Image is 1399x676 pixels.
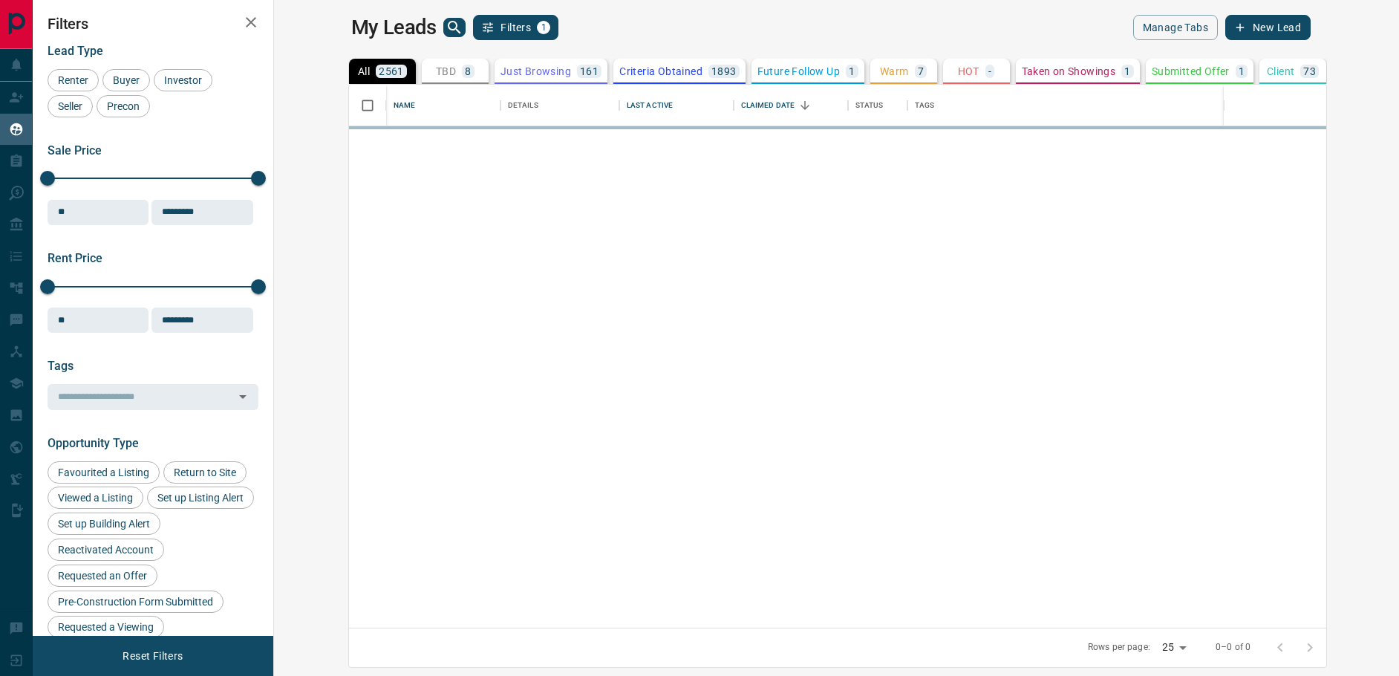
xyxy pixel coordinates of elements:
[915,85,935,126] div: Tags
[1239,66,1245,77] p: 1
[1216,641,1250,654] p: 0–0 of 0
[500,85,619,126] div: Details
[48,359,74,373] span: Tags
[855,85,884,126] div: Status
[473,15,558,40] button: Filters1
[48,487,143,509] div: Viewed a Listing
[918,66,924,77] p: 7
[465,66,471,77] p: 8
[48,591,224,613] div: Pre-Construction Form Submitted
[500,66,571,77] p: Just Browsing
[1088,641,1150,654] p: Rows per page:
[508,85,538,126] div: Details
[1303,66,1316,77] p: 73
[1124,66,1130,77] p: 1
[711,66,737,77] p: 1893
[538,22,549,33] span: 1
[48,95,93,117] div: Seller
[113,643,192,669] button: Reset Filters
[53,74,94,86] span: Renter
[48,461,160,484] div: Favourited a Listing
[48,143,102,157] span: Sale Price
[848,85,907,126] div: Status
[443,18,466,37] button: search button
[795,95,815,116] button: Sort
[1133,15,1218,40] button: Manage Tabs
[48,251,102,265] span: Rent Price
[53,570,152,582] span: Requested an Offer
[48,565,157,587] div: Requested an Offer
[48,616,164,638] div: Requested a Viewing
[958,66,979,77] p: HOT
[734,85,848,126] div: Claimed Date
[379,66,404,77] p: 2561
[386,85,500,126] div: Name
[48,15,258,33] h2: Filters
[53,518,155,530] span: Set up Building Alert
[48,513,160,535] div: Set up Building Alert
[880,66,909,77] p: Warm
[1022,66,1116,77] p: Taken on Showings
[232,386,253,407] button: Open
[48,44,103,58] span: Lead Type
[48,69,99,91] div: Renter
[53,492,138,504] span: Viewed a Listing
[351,16,437,39] h1: My Leads
[1152,66,1230,77] p: Submitted Offer
[988,66,991,77] p: -
[147,487,254,509] div: Set up Listing Alert
[53,544,159,556] span: Reactivated Account
[619,85,734,126] div: Last Active
[394,85,416,126] div: Name
[53,621,159,633] span: Requested a Viewing
[159,74,207,86] span: Investor
[1156,637,1192,658] div: 25
[849,66,855,77] p: 1
[580,66,599,77] p: 161
[619,66,702,77] p: Criteria Obtained
[169,467,241,478] span: Return to Site
[1267,66,1294,77] p: Client
[741,85,795,126] div: Claimed Date
[907,85,1365,126] div: Tags
[53,596,218,608] span: Pre-Construction Form Submitted
[1225,15,1311,40] button: New Lead
[102,69,150,91] div: Buyer
[97,95,150,117] div: Precon
[53,100,88,112] span: Seller
[163,461,247,484] div: Return to Site
[436,66,456,77] p: TBD
[757,66,840,77] p: Future Follow Up
[358,66,370,77] p: All
[53,467,154,478] span: Favourited a Listing
[627,85,673,126] div: Last Active
[154,69,212,91] div: Investor
[152,492,249,504] span: Set up Listing Alert
[102,100,145,112] span: Precon
[108,74,145,86] span: Buyer
[48,436,139,450] span: Opportunity Type
[48,539,164,561] div: Reactivated Account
